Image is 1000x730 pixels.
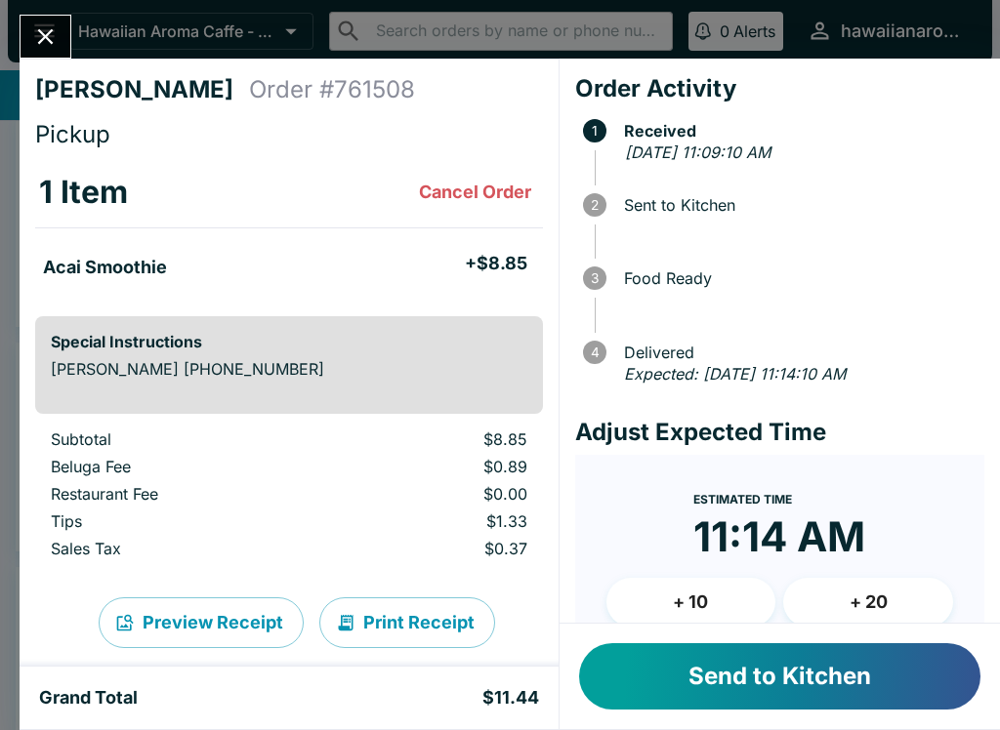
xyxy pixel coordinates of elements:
h5: Grand Total [39,686,138,710]
p: Subtotal [51,429,319,449]
button: + 10 [606,578,776,627]
p: Tips [51,511,319,531]
text: 3 [591,270,599,286]
h3: 1 Item [39,173,128,212]
p: $0.37 [351,539,527,558]
span: Pickup [35,120,110,148]
p: $0.89 [351,457,527,476]
h5: Acai Smoothie [43,256,167,279]
span: Sent to Kitchen [614,196,984,214]
button: + 20 [783,578,953,627]
time: 11:14 AM [693,511,865,562]
em: [DATE] 11:09:10 AM [625,142,771,162]
em: Expected: [DATE] 11:14:10 AM [624,364,846,384]
h4: [PERSON_NAME] [35,75,249,104]
p: $0.00 [351,484,527,504]
button: Cancel Order [411,173,539,212]
text: 1 [592,123,598,139]
button: Close [21,16,70,58]
button: Print Receipt [319,597,495,648]
h5: $11.44 [482,686,539,710]
h6: Special Instructions [51,332,527,351]
span: Estimated Time [693,492,792,507]
p: [PERSON_NAME] [PHONE_NUMBER] [51,359,527,379]
h4: Order # 761508 [249,75,415,104]
text: 2 [591,197,599,213]
h4: Order Activity [575,74,984,103]
p: Beluga Fee [51,457,319,476]
p: Sales Tax [51,539,319,558]
p: $8.85 [351,429,527,449]
text: 4 [590,345,599,360]
table: orders table [35,429,543,566]
button: Preview Receipt [99,597,304,648]
h4: Adjust Expected Time [575,418,984,447]
span: Food Ready [614,269,984,287]
button: Send to Kitchen [579,643,980,710]
table: orders table [35,157,543,301]
p: Restaurant Fee [51,484,319,504]
p: $1.33 [351,511,527,531]
span: Delivered [614,344,984,361]
span: Received [614,122,984,140]
h5: + $8.85 [465,252,527,275]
